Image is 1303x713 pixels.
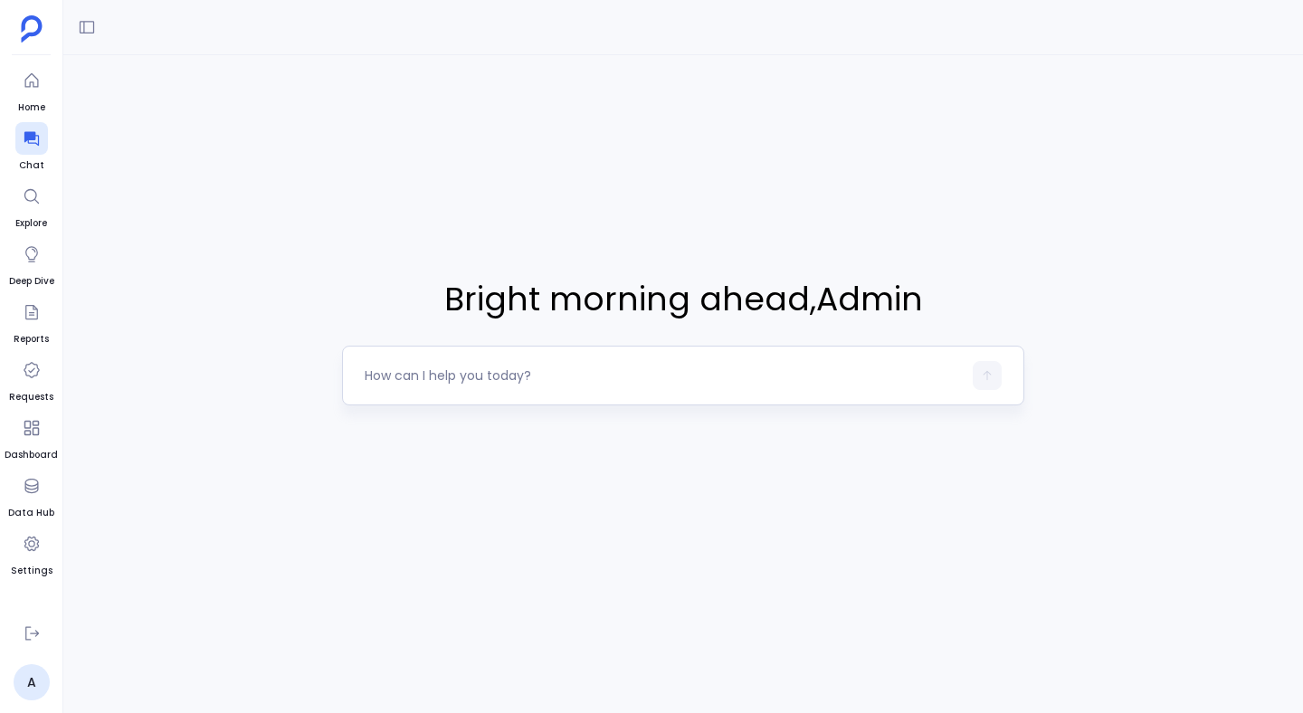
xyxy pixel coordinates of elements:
a: Dashboard [5,412,58,462]
span: Home [15,100,48,115]
a: Requests [9,354,53,404]
span: Settings [11,564,52,578]
span: Data Hub [8,506,54,520]
img: petavue logo [21,15,43,43]
span: Bright morning ahead , Admin [342,275,1024,324]
span: Chat [15,158,48,173]
span: Reports [14,332,49,347]
a: Settings [11,528,52,578]
span: Dashboard [5,448,58,462]
a: A [14,664,50,700]
span: Requests [9,390,53,404]
a: Reports [14,296,49,347]
a: Chat [15,122,48,173]
a: Explore [15,180,48,231]
a: Data Hub [8,470,54,520]
a: Home [15,64,48,115]
a: Deep Dive [9,238,54,289]
span: Explore [15,216,48,231]
span: Deep Dive [9,274,54,289]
